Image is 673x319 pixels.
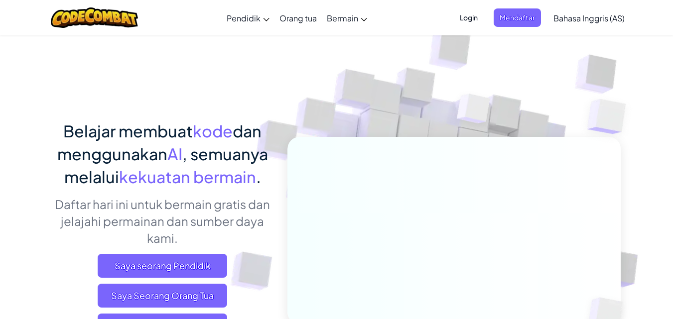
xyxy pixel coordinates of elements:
[460,13,478,22] font: Login
[322,4,372,31] a: Bermain
[256,167,261,187] font: .
[167,144,182,164] font: AI
[63,121,193,141] font: Belajar membuat
[454,8,484,27] button: Login
[327,13,358,23] font: Bermain
[494,8,541,27] button: Mendaftar
[111,290,214,301] font: Saya Seorang Orang Tua
[548,4,630,31] a: Bahasa Inggris (AS)
[119,167,256,187] font: kekuatan bermain
[553,13,625,23] font: Bahasa Inggris (AS)
[98,254,227,278] a: Saya seorang Pendidik
[51,7,138,28] img: Logo CodeCombat
[193,121,233,141] font: kode
[279,13,317,23] font: Orang tua
[55,197,270,245] font: Daftar hari ini untuk bermain gratis dan jelajahi permainan dan sumber daya kami.
[567,75,654,159] img: Kubus tumpang tindih
[98,284,227,308] a: Saya Seorang Orang Tua
[227,13,261,23] font: Pendidik
[500,13,535,22] font: Mendaftar
[222,4,274,31] a: Pendidik
[115,260,211,271] font: Saya seorang Pendidik
[274,4,322,31] a: Orang tua
[438,74,510,148] img: Kubus tumpang tindih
